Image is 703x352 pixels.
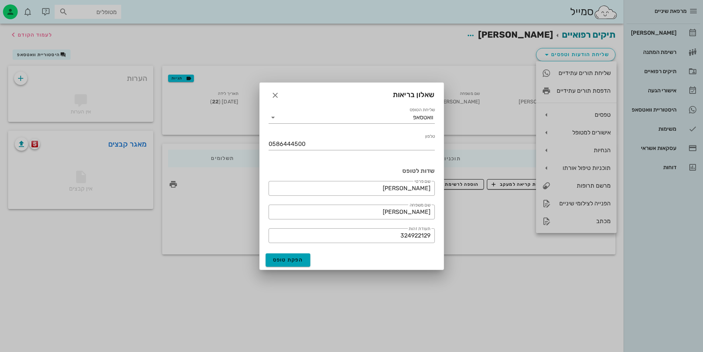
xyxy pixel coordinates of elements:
[269,112,435,123] div: שליחת הטופסוואטסאפ
[413,114,433,121] div: וואטסאפ
[269,167,435,175] h3: שדות לטופס
[409,202,430,208] label: שם משפחה
[393,89,435,100] span: שאלון בריאות
[408,226,430,232] label: תעודת זהות
[425,134,434,139] label: טלפון
[414,179,430,184] label: שם פרטי
[266,253,311,267] button: הפקת טופס
[409,107,434,113] label: שליחת הטופס
[273,257,303,263] span: הפקת טופס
